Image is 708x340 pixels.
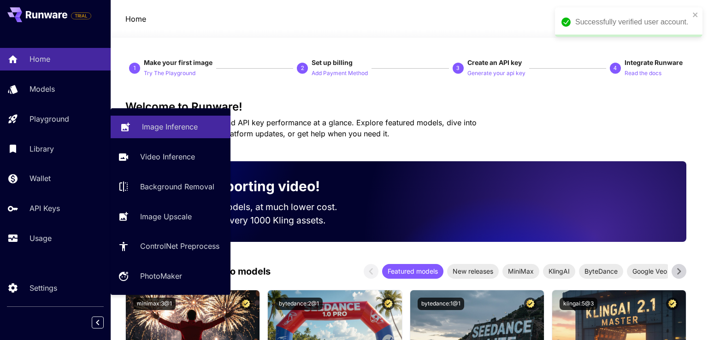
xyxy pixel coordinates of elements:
[133,298,176,310] button: minimax:3@1
[71,10,91,21] span: Add your payment card to enable full platform functionality.
[29,282,57,293] p: Settings
[29,113,69,124] p: Playground
[142,121,198,132] p: Image Inference
[140,200,355,214] p: Run the best video models, at much lower cost.
[625,59,683,66] span: Integrate Runware
[579,266,623,276] span: ByteDance
[614,64,617,72] p: 4
[92,317,104,328] button: Collapse sidebar
[560,298,597,310] button: klingai:5@3
[467,69,525,78] p: Generate your api key
[543,266,575,276] span: KlingAI
[125,118,477,138] span: Check out your usage stats and API key performance at a glance. Explore featured models, dive int...
[140,181,214,192] p: Background Removal
[382,298,395,310] button: Certified Model – Vetted for best performance and includes a commercial license.
[111,205,230,228] a: Image Upscale
[625,69,661,78] p: Read the docs
[71,12,91,19] span: TRIAL
[140,240,219,252] p: ControlNet Preprocess
[418,298,464,310] button: bytedance:1@1
[125,100,686,113] h3: Welcome to Runware!
[140,214,355,227] p: Save up to $500 for every 1000 Kling assets.
[111,235,230,258] a: ControlNet Preprocess
[29,53,50,64] p: Home
[29,233,52,244] p: Usage
[133,64,136,72] p: 1
[29,143,54,154] p: Library
[275,298,323,310] button: bytedance:2@1
[502,266,539,276] span: MiniMax
[575,17,690,28] div: Successfully verified user account.
[29,203,60,214] p: API Keys
[111,176,230,198] a: Background Removal
[312,59,353,66] span: Set up billing
[166,176,320,197] p: Now supporting video!
[140,211,192,222] p: Image Upscale
[125,13,146,24] p: Home
[666,298,678,310] button: Certified Model – Vetted for best performance and includes a commercial license.
[29,83,55,94] p: Models
[627,266,673,276] span: Google Veo
[111,146,230,168] a: Video Inference
[111,116,230,138] a: Image Inference
[29,173,51,184] p: Wallet
[456,64,460,72] p: 3
[140,151,195,162] p: Video Inference
[312,69,368,78] p: Add Payment Method
[692,11,699,18] button: close
[111,265,230,287] a: PhotoMaker
[240,298,252,310] button: Certified Model – Vetted for best performance and includes a commercial license.
[144,59,212,66] span: Make your first image
[467,59,522,66] span: Create an API key
[144,69,195,78] p: Try The Playground
[382,266,443,276] span: Featured models
[140,270,182,281] p: PhotoMaker
[125,13,146,24] nav: breadcrumb
[447,266,499,276] span: New releases
[99,314,111,331] div: Collapse sidebar
[524,298,537,310] button: Certified Model – Vetted for best performance and includes a commercial license.
[301,64,304,72] p: 2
